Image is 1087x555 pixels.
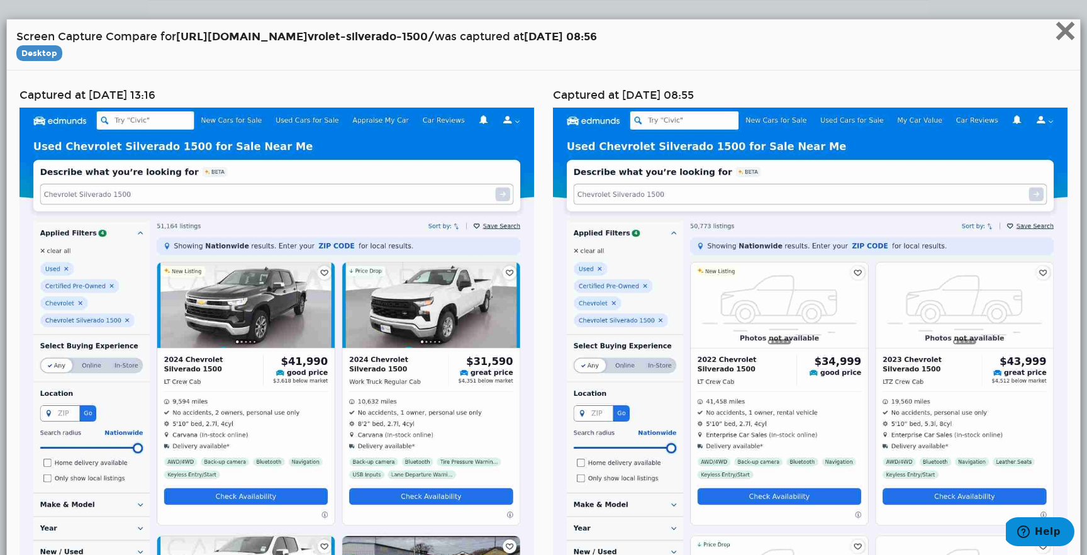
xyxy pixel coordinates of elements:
h4: Screen Capture Compare for was captured at [16,29,1071,60]
strong: [DATE] 08:56 [524,30,597,43]
span: vrolet-silverado-1500/ [308,30,435,43]
span: [URL][DOMAIN_NAME] [176,30,308,43]
span: × [1054,9,1076,52]
h4: Captured at [DATE] 13:16 [20,89,534,101]
h4: Captured at [DATE] 08:55 [553,89,1067,101]
iframe: Opens a widget where you can find more information [1006,517,1074,549]
span: Compare Desktop Screenshots [16,45,62,61]
button: Close [1054,20,1076,45]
